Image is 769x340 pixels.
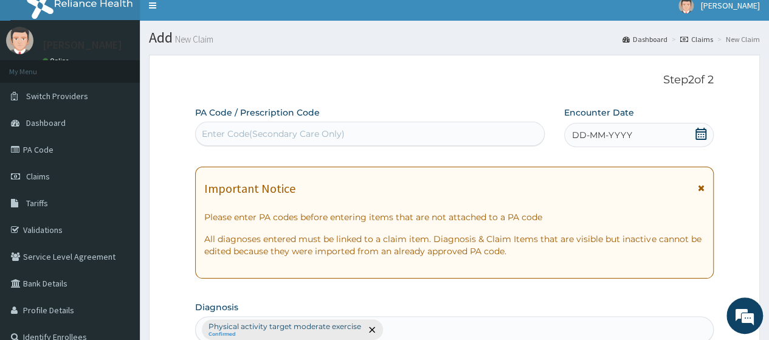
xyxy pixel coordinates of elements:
[202,128,345,140] div: Enter Code(Secondary Care Only)
[26,117,66,128] span: Dashboard
[195,301,238,313] label: Diagnosis
[6,218,232,260] textarea: Type your message and hit 'Enter'
[204,211,705,223] p: Please enter PA codes before entering items that are not attached to a PA code
[6,27,33,54] img: User Image
[564,106,634,119] label: Encounter Date
[204,182,295,195] h1: Important Notice
[71,96,168,219] span: We're online!
[204,233,705,257] p: All diagnoses entered must be linked to a claim item. Diagnosis & Claim Items that are visible bu...
[195,74,714,87] p: Step 2 of 2
[22,61,49,91] img: d_794563401_company_1708531726252_794563401
[26,91,88,102] span: Switch Providers
[43,40,122,50] p: [PERSON_NAME]
[714,34,760,44] li: New Claim
[26,171,50,182] span: Claims
[680,34,713,44] a: Claims
[43,57,72,65] a: Online
[199,6,229,35] div: Minimize live chat window
[26,198,48,209] span: Tariffs
[63,68,204,84] div: Chat with us now
[195,106,320,119] label: PA Code / Prescription Code
[149,30,760,46] h1: Add
[622,34,667,44] a: Dashboard
[572,129,632,141] span: DD-MM-YYYY
[173,35,213,44] small: New Claim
